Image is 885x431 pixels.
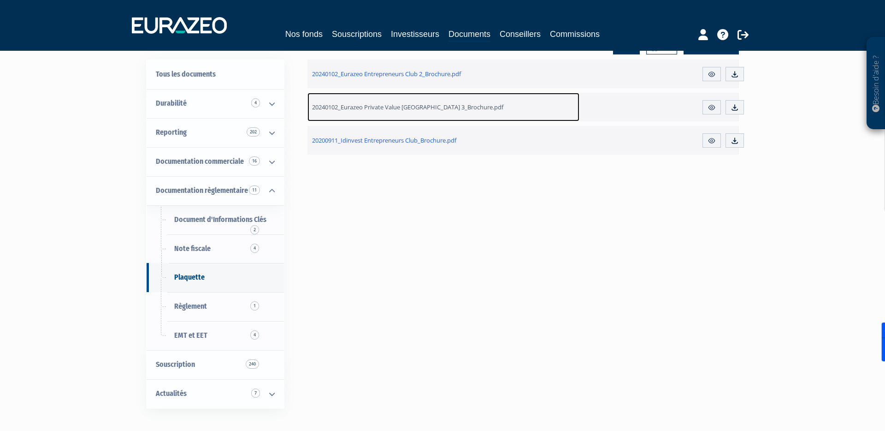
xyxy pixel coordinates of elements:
span: 16 [249,156,260,166]
img: download.svg [731,70,739,78]
a: Commissions [550,28,600,41]
a: Souscriptions [332,28,382,41]
span: 240 [246,359,259,369]
p: Besoin d'aide ? [871,42,881,125]
img: download.svg [731,103,739,112]
span: 11 [249,186,260,195]
img: eye.svg [708,137,716,145]
a: Reporting 202 [147,118,284,147]
span: 202 [247,127,260,137]
a: Investisseurs [391,28,439,41]
img: download.svg [731,137,739,145]
span: Note fiscale [174,244,211,253]
a: 20240102_Eurazeo Entrepreneurs Club 2_Brochure.pdf [307,60,579,88]
a: EMT et EET4 [147,321,284,350]
span: 1 [250,301,259,311]
a: Document d'Informations Clés2 [147,205,284,234]
a: Plaquette [147,263,284,292]
a: Durabilité 4 [147,89,284,118]
img: 1732889491-logotype_eurazeo_blanc_rvb.png [132,17,227,34]
a: 20240102_Eurazeo Private Value [GEOGRAPHIC_DATA] 3_Brochure.pdf [307,93,579,121]
span: 20240102_Eurazeo Private Value [GEOGRAPHIC_DATA] 3_Brochure.pdf [312,103,503,111]
a: Tous les documents [147,60,284,89]
a: Actualités 7 [147,379,284,408]
a: Règlement1 [147,292,284,321]
span: 4 [250,330,259,340]
span: 20240102_Eurazeo Entrepreneurs Club 2_Brochure.pdf [312,70,461,78]
a: Documentation règlementaire 11 [147,176,284,205]
span: Souscription [156,360,195,369]
a: Souscription240 [147,350,284,379]
a: 20200911_Idinvest Entrepreneurs Club_Brochure.pdf [307,126,579,155]
span: 4 [251,98,260,108]
span: 4 [250,244,259,253]
span: 20200911_Idinvest Entrepreneurs Club_Brochure.pdf [312,136,456,144]
span: Plaquette [174,273,205,281]
a: Documents [448,28,490,42]
span: Actualités [156,389,187,398]
img: eye.svg [708,103,716,112]
span: Durabilité [156,99,187,108]
span: 7 [251,389,260,398]
a: Nos fonds [285,28,323,41]
span: Document d'Informations Clés [174,215,266,224]
a: Documentation commerciale 16 [147,147,284,176]
span: EMT et EET [174,331,207,340]
span: Règlement [174,302,207,311]
span: Reporting [156,128,187,137]
a: Conseillers [500,28,541,41]
span: Documentation commerciale [156,157,244,166]
span: 2 [250,225,259,234]
img: eye.svg [708,70,716,78]
span: Documentation règlementaire [156,186,248,195]
a: Note fiscale4 [147,234,284,263]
